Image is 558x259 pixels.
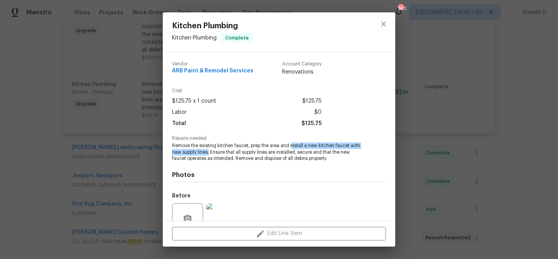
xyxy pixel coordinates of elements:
[172,142,365,162] span: Remove the existing kitchen faucet, prep the area and install a new kitchen faucet with new suppl...
[314,107,322,118] span: $0
[302,96,322,107] span: $125.75
[172,62,253,67] span: Vendor
[282,62,322,67] span: Account Category
[172,171,386,179] h4: Photos
[172,118,186,129] span: Total
[222,34,252,42] span: Complete
[172,136,386,141] span: Repairs needed
[172,68,253,74] span: ARB Paint & Remodel Services
[172,96,216,107] span: $125.75 x 1 count
[398,5,403,12] div: 740
[301,118,322,129] span: $125.75
[282,68,322,76] span: Renovations
[172,107,187,118] span: Labor
[374,15,393,33] button: close
[172,88,322,93] span: Cost
[172,193,191,199] h5: Before
[172,22,253,30] span: Kitchen Plumbing
[172,35,217,41] span: Kitchen - Plumbing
